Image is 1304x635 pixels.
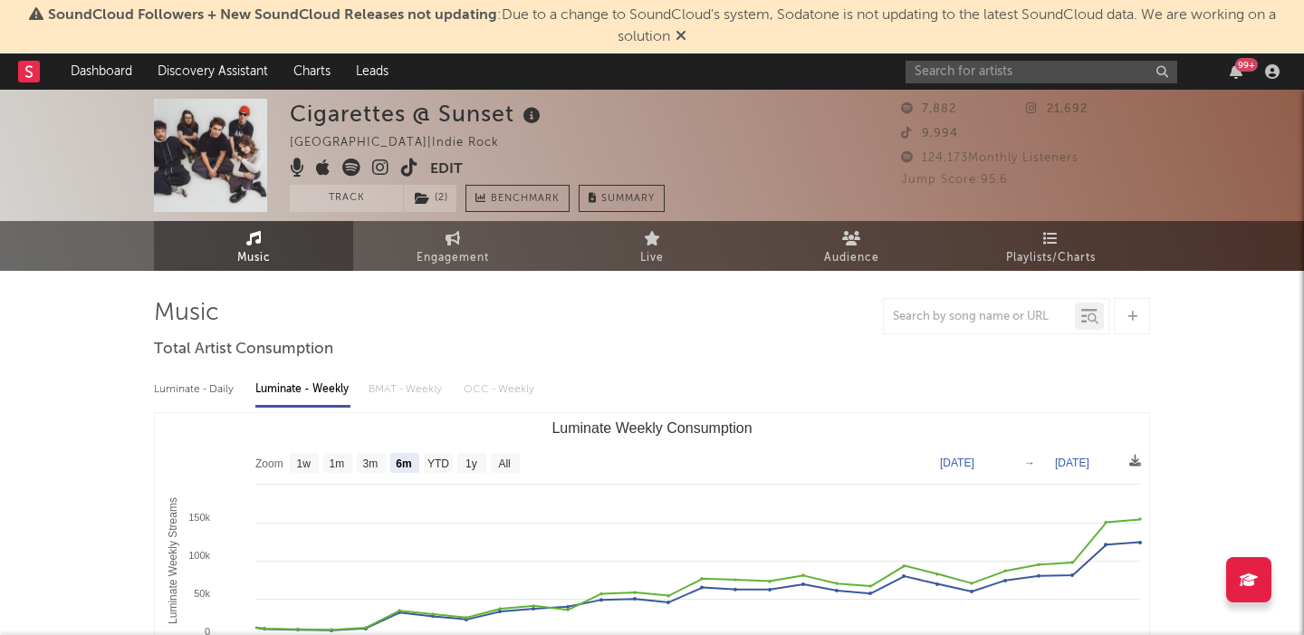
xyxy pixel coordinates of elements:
a: Benchmark [465,185,570,212]
span: 7,882 [901,103,956,115]
text: [DATE] [1055,457,1089,469]
input: Search by song name or URL [884,310,1075,324]
button: Summary [579,185,665,212]
a: Charts [281,53,343,90]
text: 50k [194,588,210,599]
button: Track [290,185,403,212]
div: Luminate - Daily [154,374,237,405]
text: 1y [465,457,477,470]
text: Luminate Weekly Streams [167,497,179,624]
a: Live [552,221,752,271]
a: Discovery Assistant [145,53,281,90]
span: Audience [824,247,879,269]
text: 6m [396,457,411,470]
text: 150k [188,512,210,523]
span: : Due to a change to SoundCloud's system, Sodatone is not updating to the latest SoundCloud data.... [48,8,1276,44]
span: Playlists/Charts [1006,247,1096,269]
span: 9,994 [901,128,958,140]
span: 21,692 [1026,103,1088,115]
span: Total Artist Consumption [154,339,333,361]
span: Live [640,247,664,269]
span: Engagement [417,247,489,269]
text: 100k [188,550,210,561]
span: 124,173 Monthly Listeners [901,152,1079,164]
span: Jump Score: 95.6 [901,174,1008,186]
text: Zoom [255,457,283,470]
text: 3m [363,457,379,470]
a: Dashboard [58,53,145,90]
text: YTD [427,457,449,470]
text: 1m [330,457,345,470]
text: → [1024,457,1035,469]
input: Search for artists [906,61,1177,83]
a: Leads [343,53,401,90]
span: Summary [601,194,655,204]
button: 99+ [1230,64,1242,79]
div: Luminate - Weekly [255,374,350,405]
text: [DATE] [940,457,974,469]
a: Engagement [353,221,552,271]
a: Playlists/Charts [951,221,1150,271]
span: ( 2 ) [403,185,457,212]
text: All [498,457,510,470]
div: Cigarettes @ Sunset [290,99,545,129]
button: (2) [404,185,456,212]
span: Music [237,247,271,269]
text: Luminate Weekly Consumption [551,420,752,436]
a: Music [154,221,353,271]
span: SoundCloud Followers + New SoundCloud Releases not updating [48,8,497,23]
span: Benchmark [491,188,560,210]
text: 1w [297,457,312,470]
div: [GEOGRAPHIC_DATA] | Indie Rock [290,132,520,154]
button: Edit [430,159,463,181]
div: 99 + [1235,58,1258,72]
span: Dismiss [676,30,686,44]
a: Audience [752,221,951,271]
